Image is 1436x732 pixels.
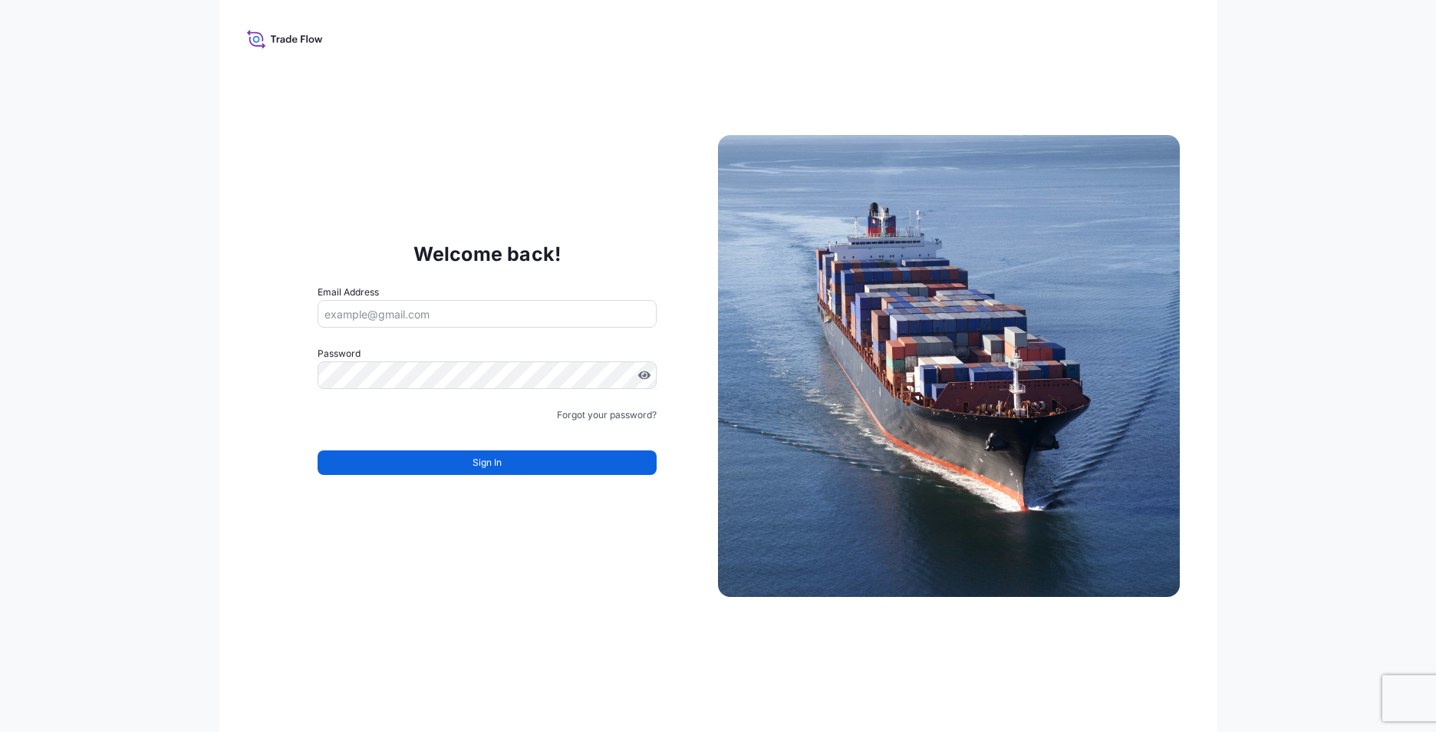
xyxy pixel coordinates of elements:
button: Show password [638,369,650,381]
label: Password [318,346,657,361]
label: Email Address [318,285,379,300]
p: Welcome back! [413,242,562,266]
button: Sign In [318,450,657,475]
a: Forgot your password? [557,407,657,423]
span: Sign In [473,455,502,470]
img: Ship illustration [718,135,1180,597]
input: example@gmail.com [318,300,657,328]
